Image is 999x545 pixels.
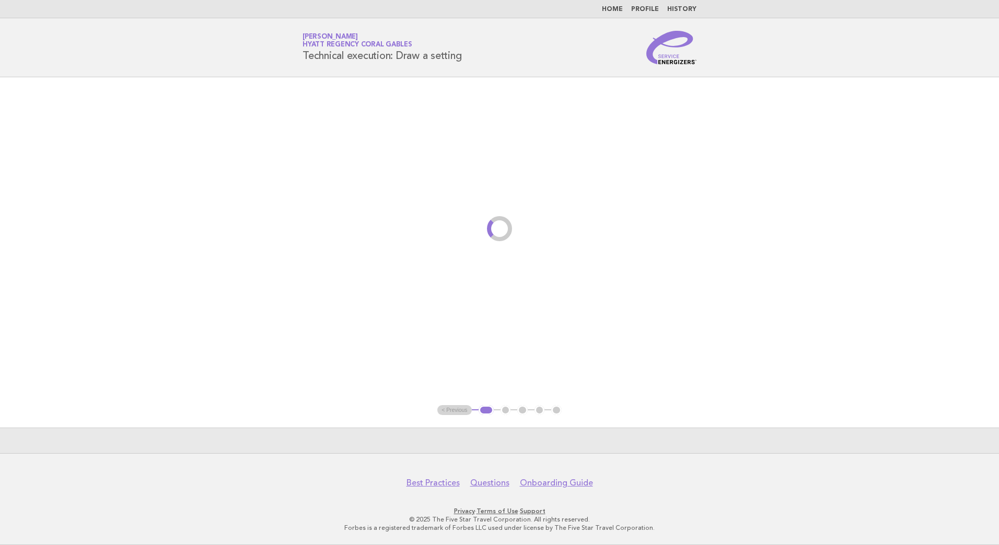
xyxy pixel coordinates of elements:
span: Hyatt Regency Coral Gables [303,42,412,49]
img: Service Energizers [646,31,696,64]
a: Support [520,507,545,515]
h1: Technical execution: Draw a setting [303,34,461,61]
a: Questions [470,478,509,488]
a: History [667,6,696,13]
p: · · [180,507,819,515]
a: [PERSON_NAME]Hyatt Regency Coral Gables [303,33,412,48]
a: Home [602,6,623,13]
a: Terms of Use [477,507,518,515]
p: Forbes is a registered trademark of Forbes LLC used under license by The Five Star Travel Corpora... [180,524,819,532]
a: Privacy [454,507,475,515]
a: Best Practices [406,478,460,488]
a: Onboarding Guide [520,478,593,488]
p: © 2025 The Five Star Travel Corporation. All rights reserved. [180,515,819,524]
a: Profile [631,6,659,13]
